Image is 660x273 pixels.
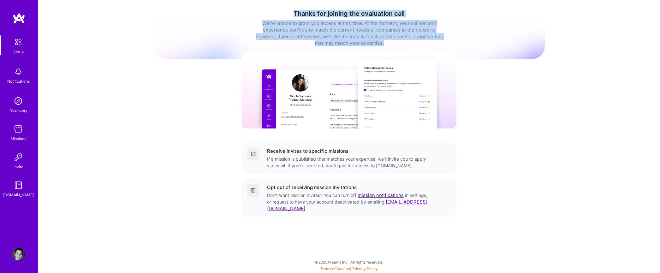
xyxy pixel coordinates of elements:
img: User Avatar [12,248,25,260]
div: Setup [13,49,24,55]
img: Completed [251,151,256,157]
div: If a mission is published that matches your expertise, we'll invite you to apply via email. If yo... [267,156,429,169]
div: Missions [11,135,26,142]
img: discovery [12,95,25,107]
div: We’re unable to grant you access at this time. At the moment, your skillset and experience don’t ... [254,20,444,46]
img: Getting started [251,188,256,193]
div: © 2025 ATeams Inc., All rights reserved. [38,254,660,270]
a: Terms of Service [320,266,350,271]
img: Invite [12,151,25,163]
a: User Avatar [10,248,26,260]
div: Receive invites to specific missions [267,148,348,154]
img: logo [13,13,25,24]
img: bell [12,65,25,78]
a: Privacy Policy [352,266,378,271]
div: Notifications [7,78,30,85]
div: [DOMAIN_NAME] [3,192,34,198]
img: teamwork [12,123,25,135]
div: Opt out of receiving mission invitations [267,184,357,191]
div: Discovery [9,107,27,114]
a: mission notifications [358,192,404,198]
img: curated missions [242,53,456,128]
img: setup [12,35,25,49]
div: Invite [14,163,23,170]
span: | [320,266,378,271]
h1: Thanks for joining the evaluation call [153,10,545,17]
div: Don’t want mission invites? You can turn off in settings, or request to have your account deactiv... [267,192,429,212]
img: guide book [12,179,25,192]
